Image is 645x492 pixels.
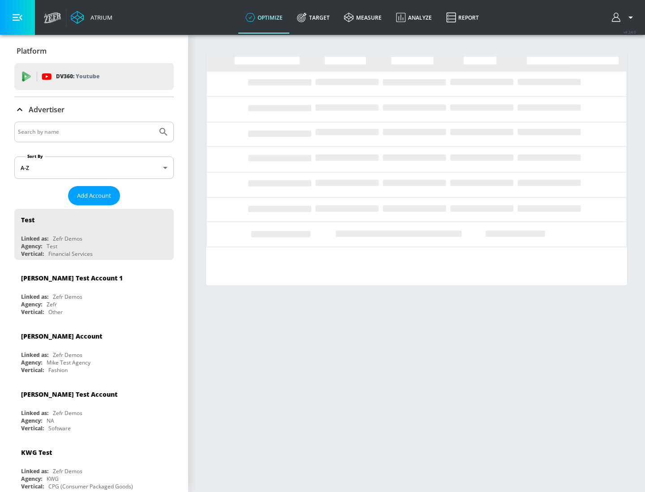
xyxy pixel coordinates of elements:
div: Platform [14,38,174,64]
div: Agency: [21,301,42,308]
div: Zefr Demos [53,467,82,475]
div: Linked as: [21,409,48,417]
div: DV360: Youtube [14,63,174,90]
a: optimize [238,1,290,34]
div: [PERSON_NAME] Test Account 1Linked as:Zefr DemosAgency:ZefrVertical:Other [14,267,174,318]
div: Linked as: [21,235,48,242]
a: Report [439,1,486,34]
div: Fashion [48,366,68,374]
span: Add Account [77,191,111,201]
div: [PERSON_NAME] Account [21,332,102,340]
div: Agency: [21,417,42,424]
div: Vertical: [21,424,44,432]
div: A-Z [14,157,174,179]
div: NA [47,417,54,424]
div: Vertical: [21,250,44,258]
div: Agency: [21,475,42,483]
div: Other [48,308,63,316]
div: CPG (Consumer Packaged Goods) [48,483,133,490]
div: Agency: [21,242,42,250]
a: Atrium [71,11,112,24]
a: Analyze [389,1,439,34]
div: Financial Services [48,250,93,258]
span: v 4.24.0 [623,30,636,34]
input: Search by name [18,126,154,138]
p: Advertiser [29,105,64,115]
button: Add Account [68,186,120,205]
div: [PERSON_NAME] Test AccountLinked as:Zefr DemosAgency:NAVertical:Software [14,383,174,434]
div: KWG Test [21,448,52,457]
div: Zefr Demos [53,235,82,242]
div: Linked as: [21,467,48,475]
div: Zefr [47,301,57,308]
a: measure [337,1,389,34]
div: Linked as: [21,293,48,301]
div: [PERSON_NAME] AccountLinked as:Zefr DemosAgency:Mike Test AgencyVertical:Fashion [14,325,174,376]
div: Mike Test Agency [47,359,90,366]
div: KWG [47,475,59,483]
div: Linked as: [21,351,48,359]
div: Advertiser [14,97,174,122]
div: Test [47,242,57,250]
div: Atrium [87,13,112,21]
div: Agency: [21,359,42,366]
label: Sort By [26,153,45,159]
div: TestLinked as:Zefr DemosAgency:TestVertical:Financial Services [14,209,174,260]
div: Zefr Demos [53,293,82,301]
div: Zefr Demos [53,409,82,417]
p: DV360: [56,72,99,81]
p: Platform [17,46,47,56]
a: Target [290,1,337,34]
div: Vertical: [21,483,44,490]
div: [PERSON_NAME] Test Account 1 [21,274,123,282]
div: Vertical: [21,366,44,374]
div: [PERSON_NAME] Test Account [21,390,117,399]
p: Youtube [76,72,99,81]
div: Zefr Demos [53,351,82,359]
div: Vertical: [21,308,44,316]
div: Test [21,216,34,224]
div: Software [48,424,71,432]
